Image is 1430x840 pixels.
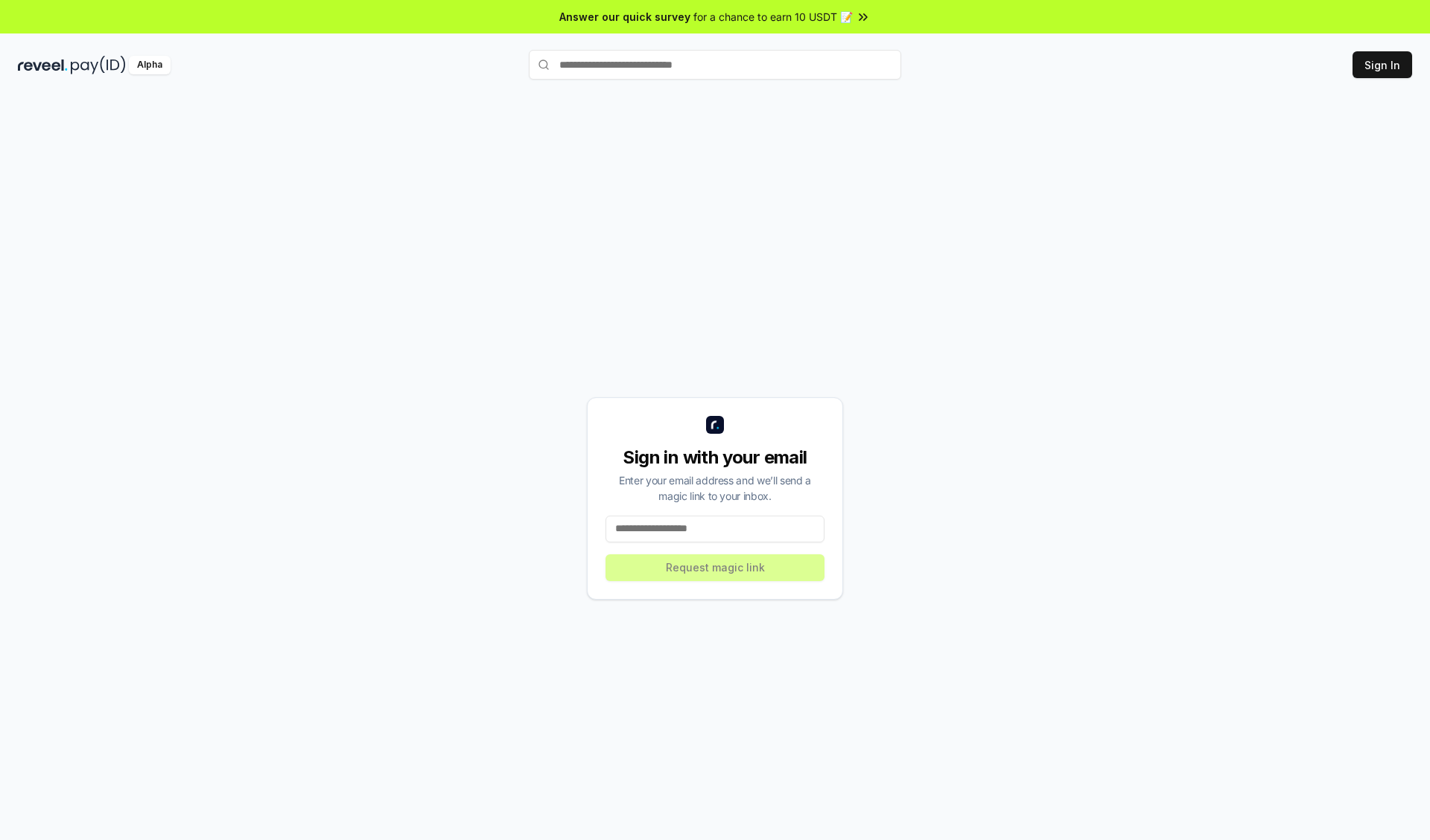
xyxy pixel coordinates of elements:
span: Answer our quick survey [559,9,690,25]
div: Alpha [129,56,171,74]
button: Sign In [1353,51,1412,78]
img: pay_id [71,56,126,74]
img: reveel_dark [18,56,68,74]
div: Enter your email address and we’ll send a magic link to your inbox. [606,472,824,504]
div: Sign in with your email [606,446,824,469]
img: logo_small [706,416,724,434]
span: for a chance to earn 10 USDT 📝 [693,9,853,25]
